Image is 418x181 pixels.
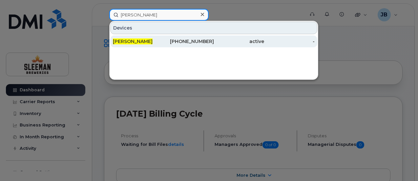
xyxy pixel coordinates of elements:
[110,22,317,34] div: Devices
[113,38,153,44] span: [PERSON_NAME]
[264,38,315,45] div: -
[163,38,214,45] div: [PHONE_NUMBER]
[110,35,317,47] a: [PERSON_NAME][PHONE_NUMBER]active-
[214,38,264,45] div: active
